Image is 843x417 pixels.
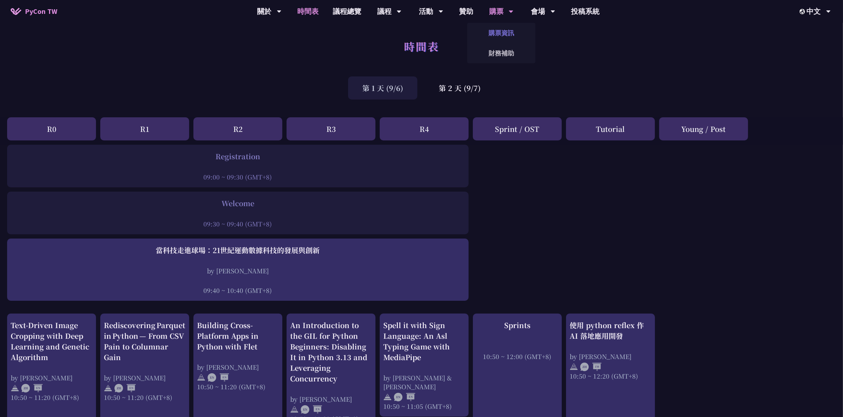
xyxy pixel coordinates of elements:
div: by [PERSON_NAME] [11,373,92,382]
div: 10:50 ~ 11:20 (GMT+8) [11,393,92,402]
a: 使用 python reflex 作 AI 落地應用開發 by [PERSON_NAME] 10:50 ~ 12:20 (GMT+8) [570,320,651,380]
img: svg+xml;base64,PHN2ZyB4bWxucz0iaHR0cDovL3d3dy53My5vcmcvMjAwMC9zdmciIHdpZHRoPSIyNCIgaGVpZ2h0PSIyNC... [11,384,19,392]
img: ZHEN.371966e.svg [21,384,43,392]
div: 當科技走進球場：21世紀運動數據科技的發展與創新 [11,245,465,256]
div: Welcome [11,198,465,209]
a: 購票資訊 [467,25,535,41]
img: Home icon of PyCon TW 2025 [11,8,21,15]
div: 09:40 ~ 10:40 (GMT+8) [11,286,465,295]
div: Young / Post [659,117,748,140]
h1: 時間表 [404,36,439,57]
img: svg+xml;base64,PHN2ZyB4bWxucz0iaHR0cDovL3d3dy53My5vcmcvMjAwMC9zdmciIHdpZHRoPSIyNCIgaGVpZ2h0PSIyNC... [197,373,206,382]
img: svg+xml;base64,PHN2ZyB4bWxucz0iaHR0cDovL3d3dy53My5vcmcvMjAwMC9zdmciIHdpZHRoPSIyNCIgaGVpZ2h0PSIyNC... [290,405,299,414]
div: 第 2 天 (9/7) [425,76,495,100]
div: R0 [7,117,96,140]
div: Sprints [476,320,558,331]
div: by [PERSON_NAME] [570,352,651,361]
div: 09:00 ~ 09:30 (GMT+8) [11,172,465,181]
div: R3 [287,117,375,140]
div: by [PERSON_NAME] [197,363,279,371]
div: Text-Driven Image Cropping with Deep Learning and Genetic Algorithm [11,320,92,363]
a: PyCon TW [4,2,64,20]
img: svg+xml;base64,PHN2ZyB4bWxucz0iaHR0cDovL3d3dy53My5vcmcvMjAwMC9zdmciIHdpZHRoPSIyNCIgaGVpZ2h0PSIyNC... [104,384,112,392]
img: ENEN.5a408d1.svg [301,405,322,414]
div: R4 [380,117,469,140]
div: 10:50 ~ 11:05 (GMT+8) [383,402,465,411]
a: 當科技走進球場：21世紀運動數據科技的發展與創新 by [PERSON_NAME] 09:40 ~ 10:40 (GMT+8) [11,245,465,295]
div: 10:50 ~ 11:20 (GMT+8) [197,382,279,391]
div: 10:50 ~ 11:20 (GMT+8) [104,393,186,402]
img: svg+xml;base64,PHN2ZyB4bWxucz0iaHR0cDovL3d3dy53My5vcmcvMjAwMC9zdmciIHdpZHRoPSIyNCIgaGVpZ2h0PSIyNC... [570,363,578,371]
div: Rediscovering Parquet in Python — From CSV Pain to Columnar Gain [104,320,186,363]
a: 財務補助 [467,45,535,62]
div: Registration [11,151,465,162]
div: Spell it with Sign Language: An Asl Typing Game with MediaPipe [383,320,465,363]
div: An Introduction to the GIL for Python Beginners: Disabling It in Python 3.13 and Leveraging Concu... [290,320,372,384]
div: R2 [193,117,282,140]
img: svg+xml;base64,PHN2ZyB4bWxucz0iaHR0cDovL3d3dy53My5vcmcvMjAwMC9zdmciIHdpZHRoPSIyNCIgaGVpZ2h0PSIyNC... [383,393,392,401]
a: Rediscovering Parquet in Python — From CSV Pain to Columnar Gain by [PERSON_NAME] 10:50 ~ 11:20 (... [104,320,186,402]
a: Spell it with Sign Language: An Asl Typing Game with MediaPipe by [PERSON_NAME] & [PERSON_NAME] 1... [383,320,465,411]
span: PyCon TW [25,6,57,17]
a: Text-Driven Image Cropping with Deep Learning and Genetic Algorithm by [PERSON_NAME] 10:50 ~ 11:2... [11,320,92,402]
div: 09:30 ~ 09:40 (GMT+8) [11,219,465,228]
img: ZHEN.371966e.svg [114,384,136,392]
img: Locale Icon [800,9,807,14]
div: 使用 python reflex 作 AI 落地應用開發 [570,320,651,341]
div: by [PERSON_NAME] [290,395,372,403]
div: Building Cross-Platform Apps in Python with Flet [197,320,279,352]
img: ZHZH.38617ef.svg [580,363,602,371]
div: Tutorial [566,117,655,140]
div: R1 [100,117,189,140]
div: 10:50 ~ 12:20 (GMT+8) [570,371,651,380]
div: 第 1 天 (9/6) [348,76,417,100]
img: ENEN.5a408d1.svg [394,393,415,401]
div: Sprint / OST [473,117,562,140]
div: by [PERSON_NAME] [11,266,465,275]
div: 10:50 ~ 12:00 (GMT+8) [476,352,558,361]
img: ENEN.5a408d1.svg [208,373,229,382]
a: Building Cross-Platform Apps in Python with Flet by [PERSON_NAME] 10:50 ~ 11:20 (GMT+8) [197,320,279,391]
div: by [PERSON_NAME] & [PERSON_NAME] [383,373,465,391]
div: by [PERSON_NAME] [104,373,186,382]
